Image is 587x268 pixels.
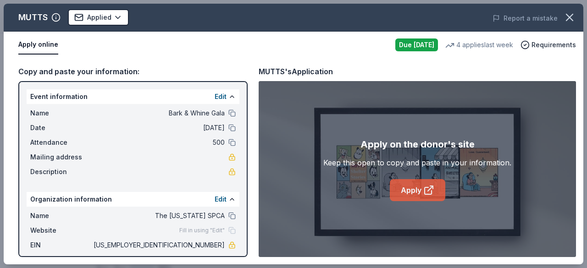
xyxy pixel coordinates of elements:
div: MUTTS [18,10,48,25]
span: Attendance [30,137,92,148]
div: MUTTS's Application [259,66,333,77]
button: Requirements [521,39,576,50]
span: Requirements [532,39,576,50]
span: The [US_STATE] SPCA [92,210,225,221]
span: Fill in using "Edit" [179,227,225,234]
div: Organization information [27,192,239,207]
button: Edit [215,91,227,102]
div: Keep this open to copy and paste in your information. [323,157,511,168]
div: Copy and paste your information: [18,66,248,77]
button: Applied [68,9,129,26]
span: [US_EMPLOYER_IDENTIFICATION_NUMBER] [92,240,225,251]
button: Report a mistake [493,13,558,24]
span: Date [30,122,92,133]
span: Bark & Whine Gala [92,108,225,119]
span: Applied [87,12,111,23]
span: Mailing address [30,152,92,163]
span: 500 [92,137,225,148]
span: Description [30,166,92,177]
div: Event information [27,89,239,104]
button: Apply online [18,35,58,55]
span: Name [30,210,92,221]
div: 4 applies last week [445,39,513,50]
span: Name [30,108,92,119]
div: Apply on the donor's site [360,137,475,152]
div: Due [DATE] [395,38,438,51]
span: EIN [30,240,92,251]
span: [DATE] [92,122,225,133]
a: Apply [390,179,445,201]
button: Edit [215,194,227,205]
span: Website [30,225,92,236]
